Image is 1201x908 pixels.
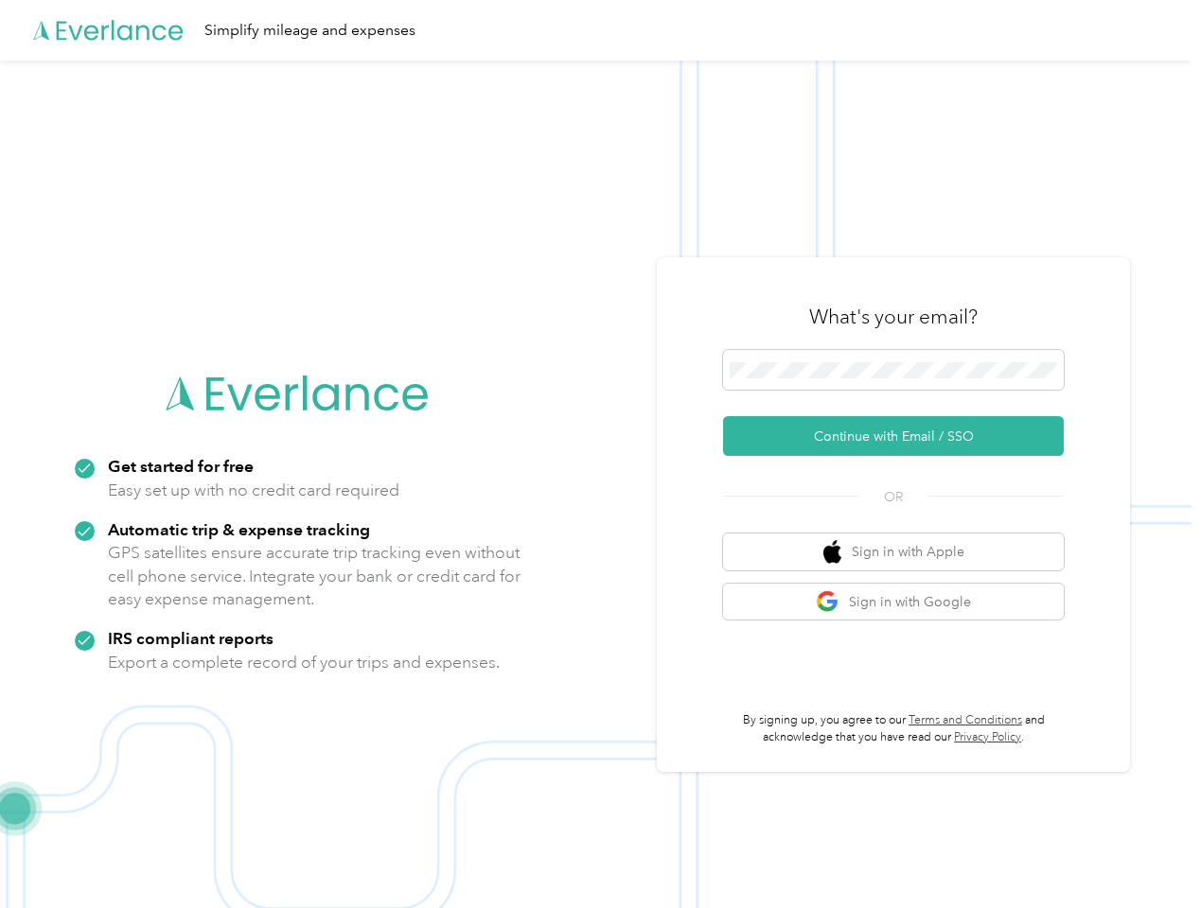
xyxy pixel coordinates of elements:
p: By signing up, you agree to our and acknowledge that you have read our . [723,712,1064,745]
span: OR [860,487,927,507]
button: apple logoSign in with Apple [723,533,1064,570]
a: Terms and Conditions [909,713,1022,727]
h3: What's your email? [809,304,978,330]
a: Privacy Policy [954,730,1021,744]
button: google logoSign in with Google [723,584,1064,620]
p: GPS satellites ensure accurate trip tracking even without cell phone service. Integrate your bank... [108,541,521,611]
strong: Automatic trip & expense tracking [108,519,370,539]
button: Continue with Email / SSO [723,416,1064,456]
strong: Get started for free [108,456,254,476]
img: apple logo [823,540,842,564]
img: google logo [816,590,839,614]
p: Easy set up with no credit card required [108,479,399,502]
div: Simplify mileage and expenses [204,19,415,43]
strong: IRS compliant reports [108,628,274,648]
p: Export a complete record of your trips and expenses. [108,651,500,674]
